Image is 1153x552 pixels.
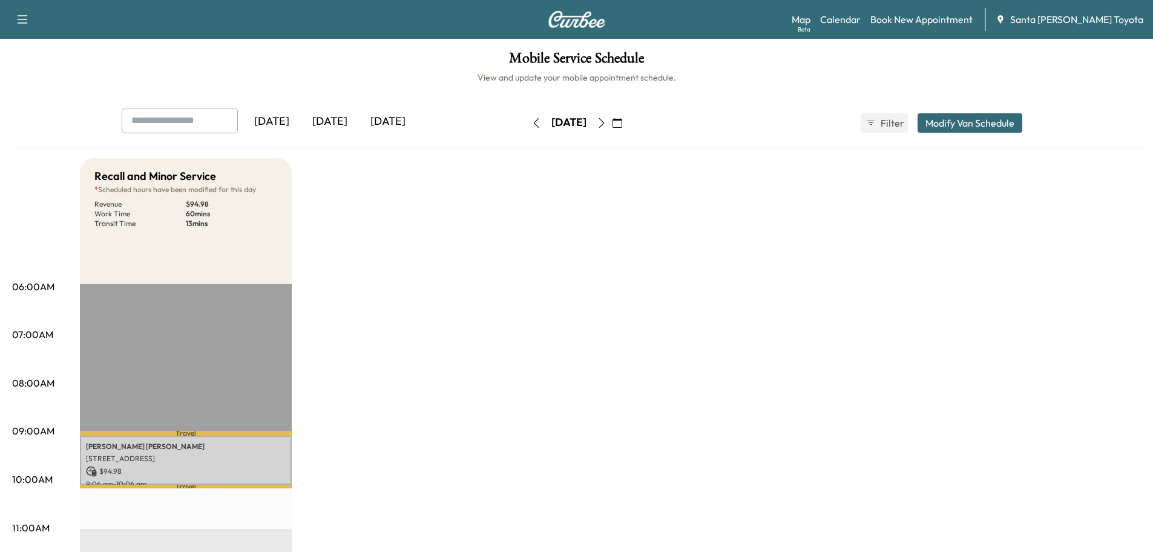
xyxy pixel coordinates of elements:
p: Transit Time [94,219,186,228]
p: 08:00AM [12,376,54,390]
p: 07:00AM [12,327,53,342]
h6: View and update your mobile appointment schedule. [12,71,1141,84]
p: Revenue [94,199,186,209]
img: Curbee Logo [548,11,606,28]
span: Filter [881,116,902,130]
p: [STREET_ADDRESS] [86,454,286,464]
h5: Recall and Minor Service [94,168,216,185]
a: MapBeta [792,12,810,27]
p: Scheduled hours have been modified for this day [94,185,277,195]
p: Travel [80,431,292,436]
p: 09:00AM [12,424,54,438]
div: Beta [798,25,810,34]
p: 13 mins [186,219,277,228]
a: Book New Appointment [870,12,973,27]
p: Travel [80,485,292,489]
p: 9:06 am - 10:06 am [86,479,286,489]
h1: Mobile Service Schedule [12,51,1141,71]
p: 06:00AM [12,279,54,294]
div: [DATE] [359,108,417,136]
p: Work Time [94,209,186,219]
div: [DATE] [551,115,586,130]
a: Calendar [820,12,861,27]
div: [DATE] [243,108,301,136]
span: Santa [PERSON_NAME] Toyota [1010,12,1143,27]
p: 60 mins [186,209,277,219]
button: Modify Van Schedule [918,113,1022,133]
div: [DATE] [301,108,359,136]
button: Filter [861,113,908,133]
p: $ 94.98 [186,199,277,209]
p: 10:00AM [12,472,53,487]
p: 11:00AM [12,520,50,535]
p: [PERSON_NAME] [PERSON_NAME] [86,442,286,451]
p: $ 94.98 [86,466,286,477]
